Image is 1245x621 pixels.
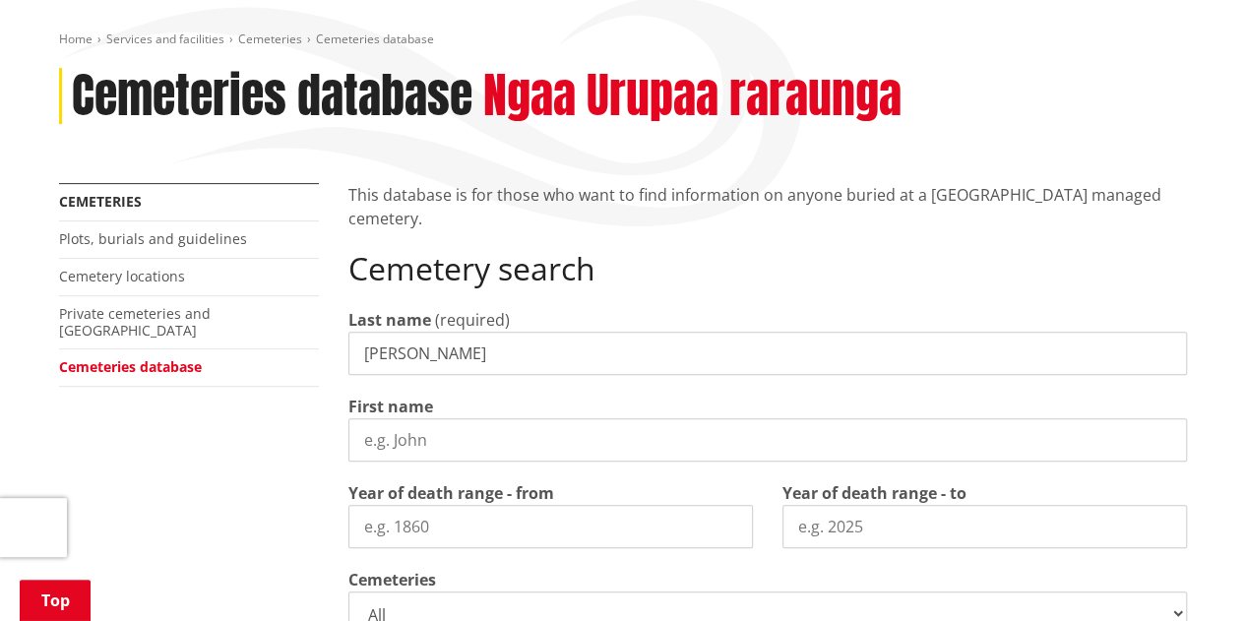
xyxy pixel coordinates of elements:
label: Last name [348,308,431,332]
a: Home [59,31,93,47]
a: Top [20,580,91,621]
a: Cemeteries database [59,357,202,376]
label: Cemeteries [348,568,436,591]
span: (required) [435,309,510,331]
label: Year of death range - to [782,481,966,505]
h1: Cemeteries database [72,68,472,125]
iframe: Messenger Launcher [1154,538,1225,609]
label: Year of death range - from [348,481,554,505]
input: e.g. 1860 [348,505,753,548]
span: Cemeteries database [316,31,434,47]
a: Cemeteries [59,192,142,211]
input: e.g. John [348,418,1187,462]
p: This database is for those who want to find information on anyone buried at a [GEOGRAPHIC_DATA] m... [348,183,1187,230]
a: Services and facilities [106,31,224,47]
a: Plots, burials and guidelines [59,229,247,248]
input: e.g. Smith [348,332,1187,375]
label: First name [348,395,433,418]
input: e.g. 2025 [782,505,1187,548]
a: Private cemeteries and [GEOGRAPHIC_DATA] [59,304,211,340]
a: Cemeteries [238,31,302,47]
h2: Ngaa Urupaa raraunga [483,68,902,125]
nav: breadcrumb [59,31,1187,48]
h2: Cemetery search [348,250,1187,287]
a: Cemetery locations [59,267,185,285]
